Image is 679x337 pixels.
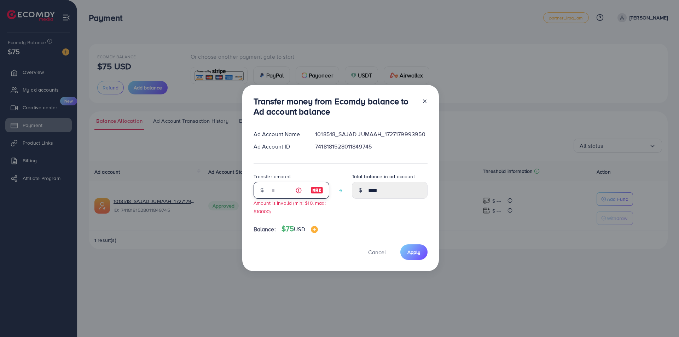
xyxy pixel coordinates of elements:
[309,130,433,138] div: 1018518_SAJAD JUMAAH_1727179993950
[407,249,420,256] span: Apply
[254,96,416,117] h3: Transfer money from Ecomdy balance to Ad account balance
[248,130,310,138] div: Ad Account Name
[311,186,323,194] img: image
[311,226,318,233] img: image
[294,225,305,233] span: USD
[359,244,395,260] button: Cancel
[368,248,386,256] span: Cancel
[309,143,433,151] div: 7418181528011849745
[254,225,276,233] span: Balance:
[352,173,415,180] label: Total balance in ad account
[248,143,310,151] div: Ad Account ID
[649,305,674,332] iframe: Chat
[254,199,326,214] small: Amount is invalid (min: $10, max: $10000)
[400,244,428,260] button: Apply
[282,225,318,233] h4: $75
[254,173,291,180] label: Transfer amount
